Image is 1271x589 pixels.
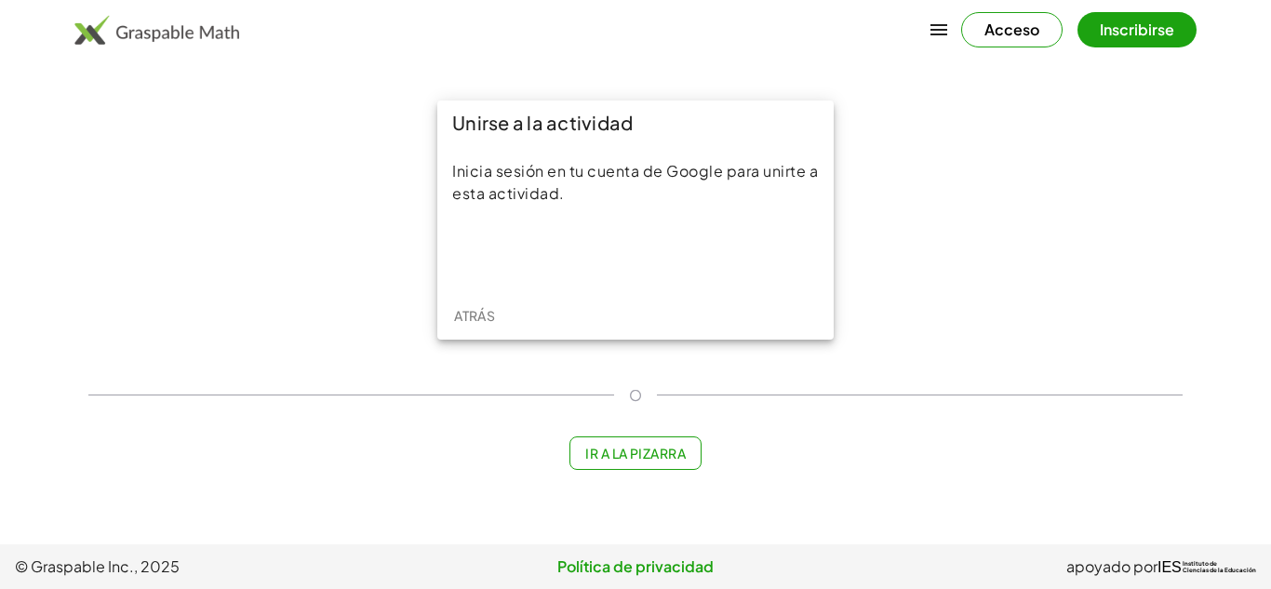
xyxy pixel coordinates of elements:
a: IESInstituto deCiencias de la Educación [1157,556,1256,578]
font: O [629,385,642,405]
font: Instituto de [1183,560,1217,567]
font: IES [1157,559,1182,575]
font: Ciencias de la Educación [1183,567,1256,573]
font: © Graspable Inc., 2025 [15,556,180,576]
font: Inscribirse [1100,20,1174,39]
a: Política de privacidad [429,556,843,578]
font: Atrás [454,307,495,324]
font: Unirse a la actividad [452,111,633,134]
font: apoyado por [1066,556,1157,576]
button: Ir a la pizarra [569,436,702,470]
button: Atrás [445,299,504,332]
font: Acceso [984,20,1039,39]
button: Inscribirse [1077,12,1197,47]
button: Acceso [961,12,1063,47]
font: Inicia sesión en tu cuenta de Google para unirte a esta actividad. [452,161,818,203]
font: Política de privacidad [557,556,714,576]
font: Ir a la pizarra [585,445,686,462]
iframe: Iniciar sesión con el botón de Google [542,233,730,274]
